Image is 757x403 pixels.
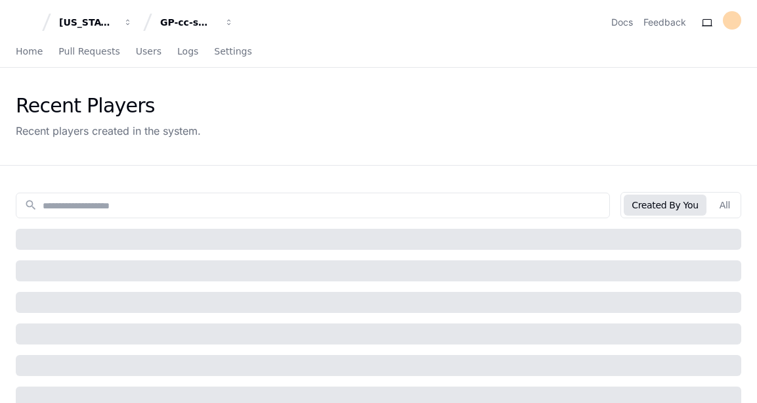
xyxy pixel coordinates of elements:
[16,94,201,118] div: Recent Players
[136,47,162,55] span: Users
[624,195,706,216] button: Created By You
[177,47,198,55] span: Logs
[160,16,217,29] div: GP-cc-sml-apps
[155,11,239,34] button: GP-cc-sml-apps
[611,16,633,29] a: Docs
[16,123,201,139] div: Recent players created in the system.
[136,37,162,67] a: Users
[59,16,116,29] div: [US_STATE] Pacific
[16,47,43,55] span: Home
[214,37,251,67] a: Settings
[214,47,251,55] span: Settings
[24,199,37,212] mat-icon: search
[58,37,119,67] a: Pull Requests
[58,47,119,55] span: Pull Requests
[177,37,198,67] a: Logs
[54,11,138,34] button: [US_STATE] Pacific
[712,195,738,216] button: All
[16,37,43,67] a: Home
[643,16,686,29] button: Feedback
